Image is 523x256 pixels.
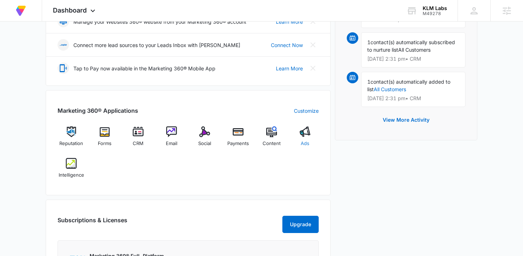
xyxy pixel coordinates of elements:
[59,140,83,147] span: Reputation
[166,140,177,147] span: Email
[376,111,437,129] button: View More Activity
[91,126,119,152] a: Forms
[398,47,431,53] span: All Customers
[158,126,185,152] a: Email
[73,41,240,49] p: Connect more lead sources to your Leads Inbox with [PERSON_NAME]
[271,41,303,49] a: Connect Now
[258,126,286,152] a: Content
[58,158,85,184] a: Intelligence
[423,5,447,11] div: account name
[307,39,319,51] button: Close
[191,126,219,152] a: Social
[133,140,144,147] span: CRM
[307,62,319,74] button: Close
[367,79,370,85] span: 1
[291,126,319,152] a: Ads
[276,18,303,25] a: Learn More
[367,39,370,45] span: 1
[282,216,319,233] button: Upgrade
[224,126,252,152] a: Payments
[367,56,459,61] p: [DATE] 2:31 pm • CRM
[58,126,85,152] a: Reputation
[374,86,406,92] a: All Customers
[276,65,303,72] a: Learn More
[98,140,112,147] span: Forms
[367,39,455,53] span: contact(s) automatically subscribed to nurture list
[294,107,319,115] a: Customize
[367,96,459,101] p: [DATE] 2:31 pm • CRM
[198,140,211,147] span: Social
[58,106,138,115] h2: Marketing 360® Applications
[301,140,309,147] span: Ads
[423,11,447,16] div: account id
[367,17,459,22] p: [DATE] 2:31 pm • CRM
[14,4,27,17] img: Volusion
[73,65,215,72] p: Tap to Pay now available in the Marketing 360® Mobile App
[263,140,281,147] span: Content
[53,6,87,14] span: Dashboard
[367,79,450,92] span: contact(s) automatically added to list
[73,18,246,25] p: Manage your Websites 360® website from your Marketing 360® account
[58,216,127,230] h2: Subscriptions & Licenses
[307,16,319,27] button: Close
[59,172,84,179] span: Intelligence
[227,140,249,147] span: Payments
[124,126,152,152] a: CRM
